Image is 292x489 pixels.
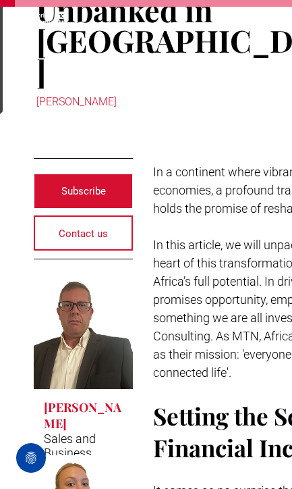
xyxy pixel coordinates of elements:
[61,174,106,208] span: Subscribe
[27,11,67,24] img: Cambridge Management Logo
[34,215,133,251] a: Contact us
[34,274,133,389] a: Elia Tsouros
[44,399,123,432] h3: [PERSON_NAME]
[59,217,108,251] span: Contact us
[34,174,133,209] a: Subscribe
[27,14,67,28] a: Unlocking Financial Inclusion: Banking the Unbanked in Africa
[258,7,285,34] button: menu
